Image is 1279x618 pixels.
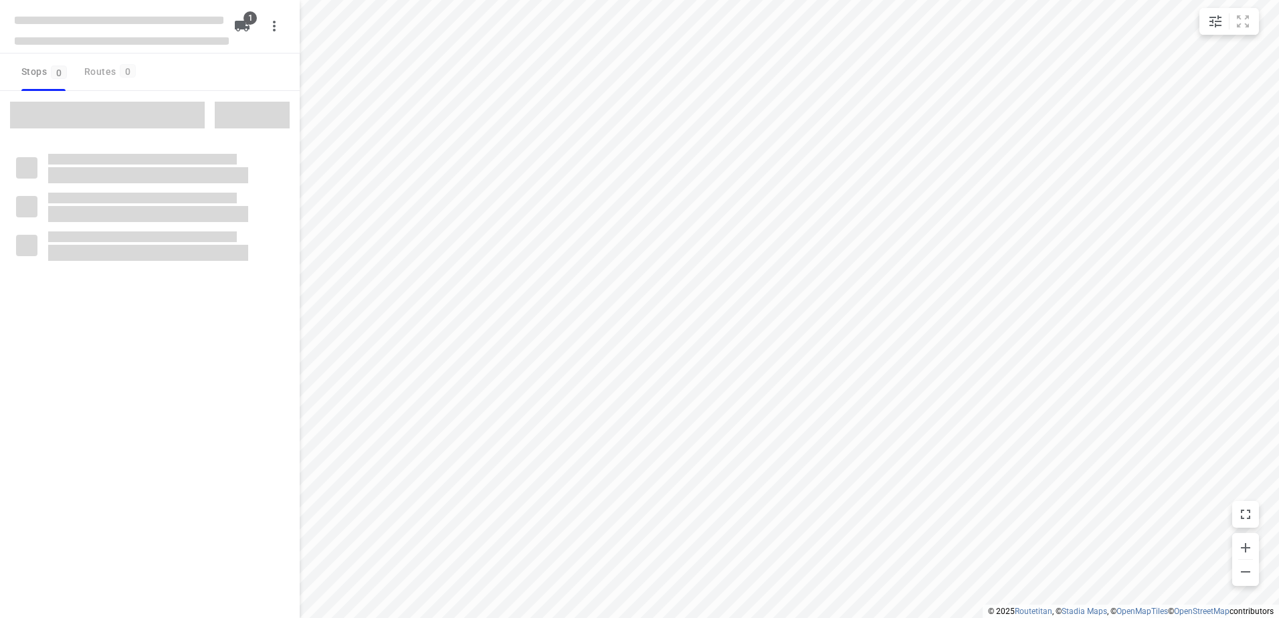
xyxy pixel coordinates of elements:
[1174,607,1229,616] a: OpenStreetMap
[1199,8,1259,35] div: small contained button group
[1116,607,1168,616] a: OpenMapTiles
[1202,8,1229,35] button: Map settings
[988,607,1274,616] li: © 2025 , © , © © contributors
[1015,607,1052,616] a: Routetitan
[1062,607,1107,616] a: Stadia Maps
